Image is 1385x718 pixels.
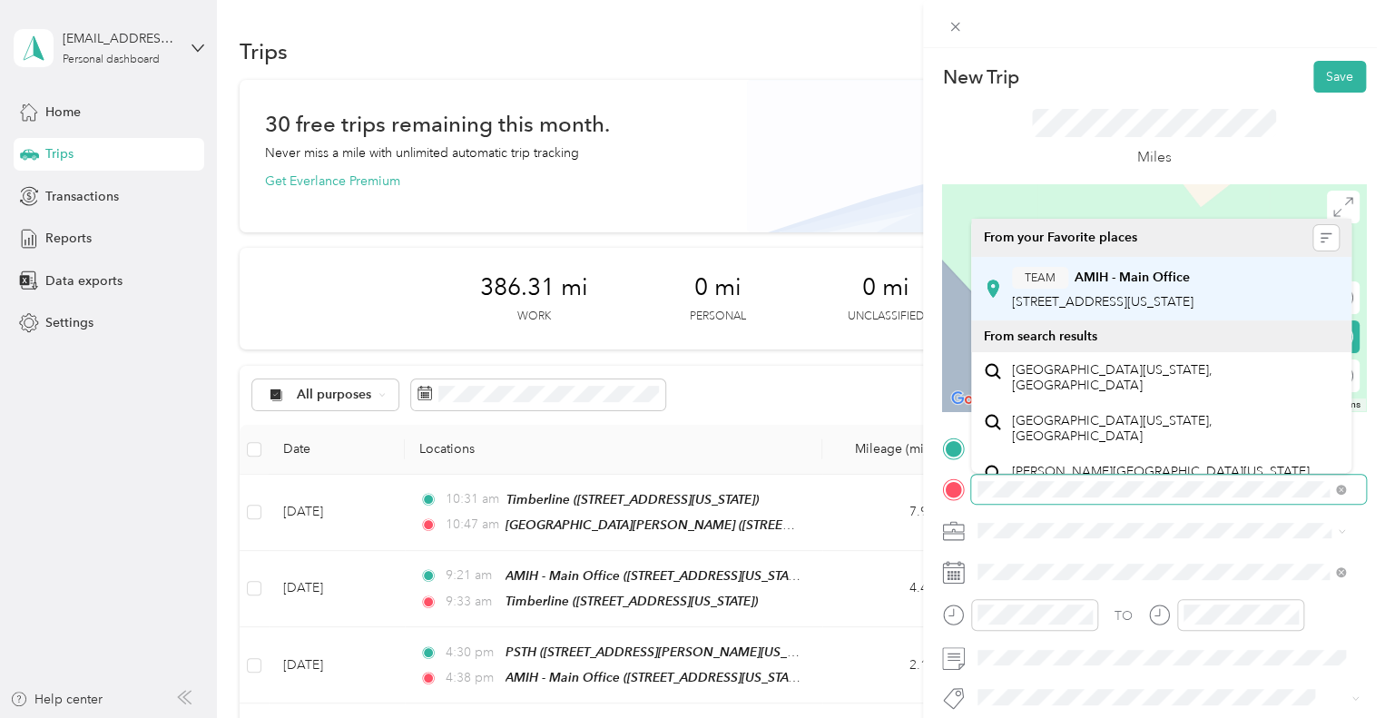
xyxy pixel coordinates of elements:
p: New Trip [942,64,1018,90]
span: TEAM [1025,270,1056,286]
span: From search results [984,329,1097,344]
span: [GEOGRAPHIC_DATA][US_STATE], [GEOGRAPHIC_DATA] [1012,362,1340,394]
span: [GEOGRAPHIC_DATA][US_STATE], [GEOGRAPHIC_DATA] [1012,413,1340,445]
button: TEAM [1012,267,1068,290]
span: From your Favorite places [984,230,1137,246]
span: [PERSON_NAME][GEOGRAPHIC_DATA][US_STATE], [GEOGRAPHIC_DATA] [1012,464,1340,496]
p: Miles [1137,146,1172,169]
a: Open this area in Google Maps (opens a new window) [947,388,1007,411]
span: [STREET_ADDRESS][US_STATE] [1012,294,1193,310]
iframe: Everlance-gr Chat Button Frame [1283,616,1385,718]
strong: AMIH - Main Office [1075,270,1190,286]
button: Save [1313,61,1366,93]
img: Google [947,388,1007,411]
div: TO [1115,606,1133,625]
